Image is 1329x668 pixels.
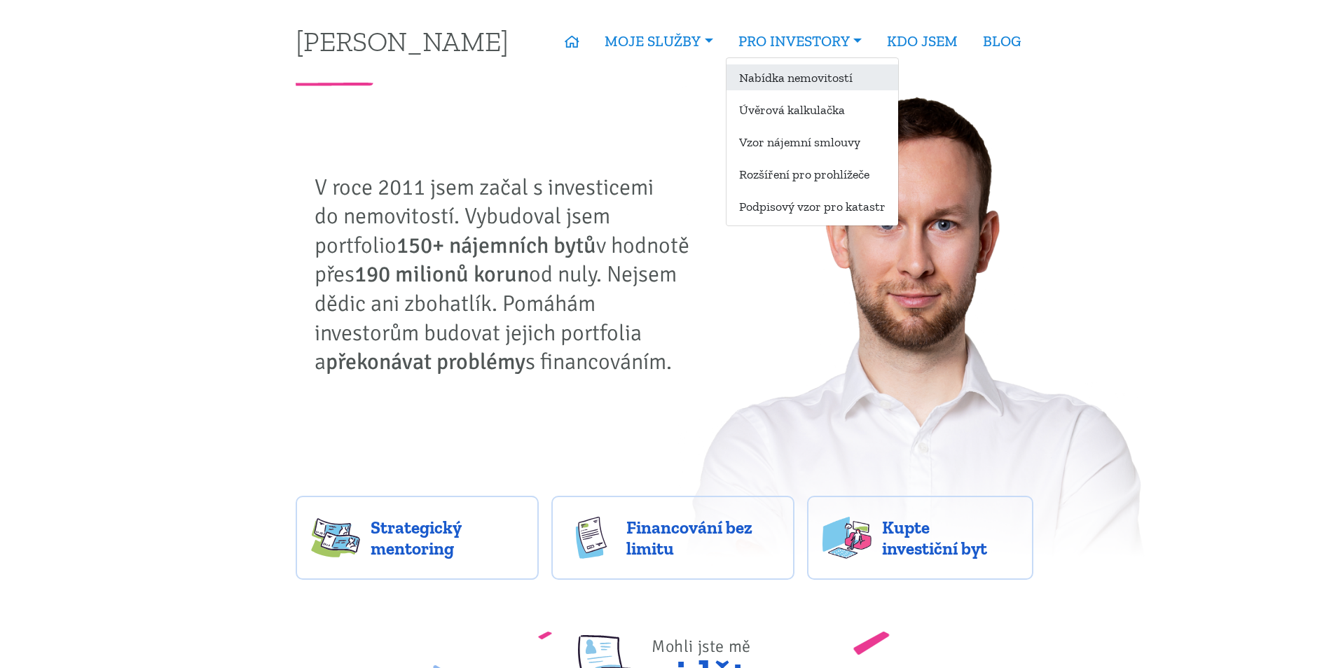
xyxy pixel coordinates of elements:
[551,496,794,580] a: Financování bez limitu
[727,193,898,219] a: Podpisový vzor pro katastr
[652,636,751,657] span: Mohli jste mě
[296,496,539,580] a: Strategický mentoring
[626,517,779,559] span: Financování bez limitu
[311,517,360,559] img: strategy
[397,232,596,259] strong: 150+ nájemních bytů
[592,25,725,57] a: MOJE SLUŽBY
[822,517,872,559] img: flats
[726,25,874,57] a: PRO INVESTORY
[354,260,529,288] strong: 190 milionů korun
[315,173,700,377] p: V roce 2011 jsem začal s investicemi do nemovitostí. Vybudoval jsem portfolio v hodnotě přes od n...
[874,25,970,57] a: KDO JSEM
[727,97,898,123] a: Úvěrová kalkulačka
[727,129,898,155] a: Vzor nájemní smlouvy
[567,517,616,559] img: finance
[882,517,1018,559] span: Kupte investiční byt
[970,25,1033,57] a: BLOG
[727,64,898,90] a: Nabídka nemovitostí
[296,27,509,55] a: [PERSON_NAME]
[807,496,1033,580] a: Kupte investiční byt
[371,517,523,559] span: Strategický mentoring
[727,161,898,187] a: Rozšíření pro prohlížeče
[326,348,525,375] strong: překonávat problémy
